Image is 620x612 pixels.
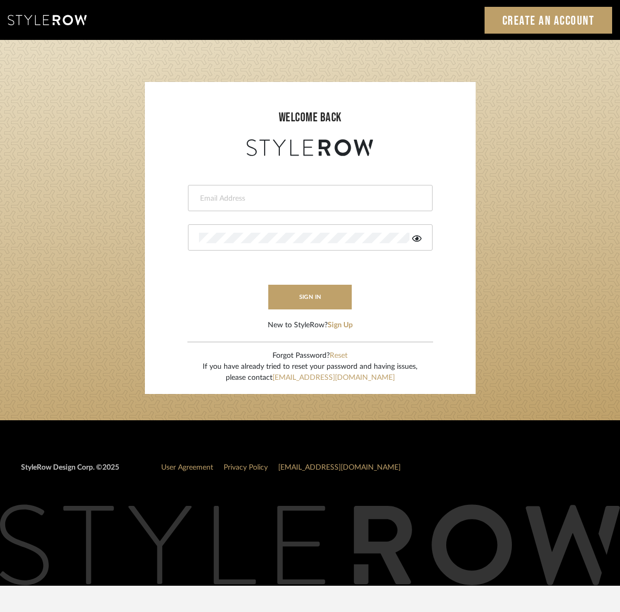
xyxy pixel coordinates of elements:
a: Privacy Policy [224,464,268,471]
a: Create an Account [485,7,613,34]
div: If you have already tried to reset your password and having issues, please contact [203,361,417,383]
a: [EMAIL_ADDRESS][DOMAIN_NAME] [278,464,401,471]
button: Sign Up [328,320,353,331]
button: Reset [330,350,348,361]
div: StyleRow Design Corp. ©2025 [21,462,119,482]
div: New to StyleRow? [268,320,353,331]
div: Forgot Password? [203,350,417,361]
a: [EMAIL_ADDRESS][DOMAIN_NAME] [272,374,395,381]
div: welcome back [155,108,465,127]
button: sign in [268,285,352,309]
a: User Agreement [161,464,213,471]
input: Email Address [199,193,419,204]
